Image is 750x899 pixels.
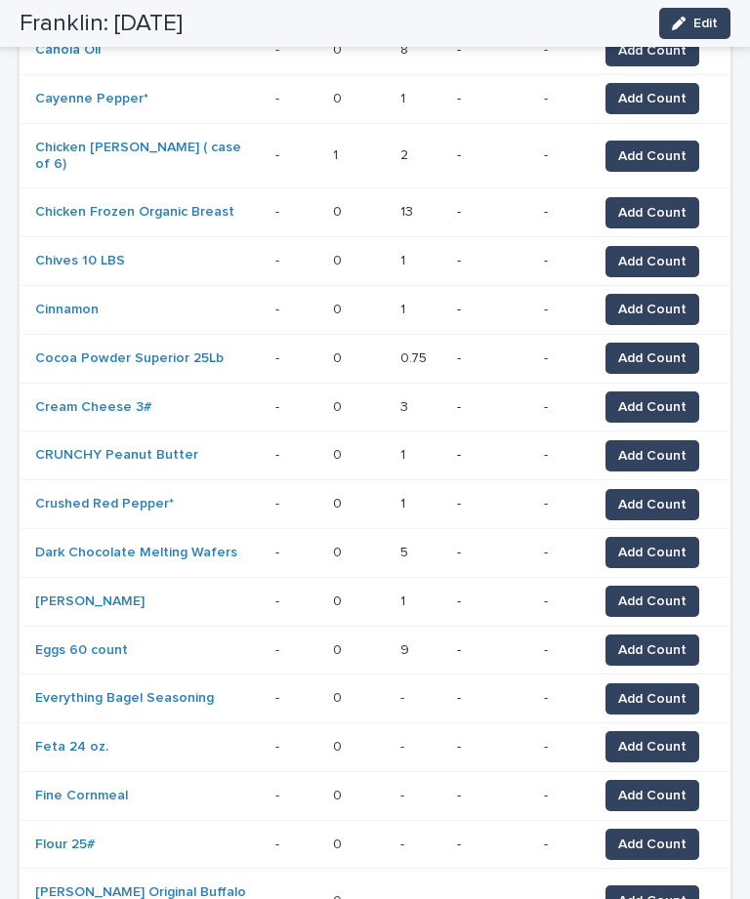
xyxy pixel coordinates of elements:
[544,735,552,756] p: -
[333,347,346,367] p: 0
[605,246,699,277] button: Add Count
[605,586,699,617] button: Add Count
[457,42,528,59] p: -
[618,252,687,271] span: Add Count
[544,87,552,107] p: -
[35,545,237,561] a: Dark Chocolate Melting Wafers
[544,638,552,659] p: -
[457,399,528,416] p: -
[275,298,283,318] p: -
[275,638,283,659] p: -
[618,446,687,466] span: Add Count
[618,592,687,611] span: Add Count
[275,686,283,707] p: -
[400,443,409,464] p: 1
[618,397,687,417] span: Add Count
[544,492,552,512] p: -
[605,343,699,374] button: Add Count
[20,771,730,820] tr: Fine Cornmeal -- 00 -- --- Add Count
[618,146,687,166] span: Add Count
[35,593,145,610] a: [PERSON_NAME]
[35,91,148,107] a: Cayenne Pepper*
[457,642,528,659] p: -
[605,141,699,172] button: Add Count
[20,285,730,334] tr: Cinnamon -- 00 11 --- Add Count
[333,541,346,561] p: 0
[618,41,687,61] span: Add Count
[35,447,198,464] a: CRUNCHY Peanut Butter
[35,690,214,707] a: Everything Bagel Seasoning
[618,835,687,854] span: Add Count
[457,253,528,269] p: -
[275,590,283,610] p: -
[544,443,552,464] p: -
[35,837,96,853] a: Flour 25#
[457,147,528,164] p: -
[333,686,346,707] p: 0
[605,294,699,325] button: Add Count
[618,786,687,805] span: Add Count
[333,38,346,59] p: 0
[35,140,260,173] a: Chicken [PERSON_NAME] ( case of 6)
[457,350,528,367] p: -
[544,590,552,610] p: -
[20,480,730,529] tr: Crushed Red Pepper* -- 00 11 --- Add Count
[544,298,552,318] p: -
[275,143,283,164] p: -
[400,249,409,269] p: 1
[400,638,413,659] p: 9
[605,780,699,811] button: Add Count
[35,253,125,269] a: Chives 10 LBS
[544,249,552,269] p: -
[544,541,552,561] p: -
[275,38,283,59] p: -
[20,26,730,75] tr: Canola Oil -- 00 88 --- Add Count
[618,543,687,562] span: Add Count
[275,87,283,107] p: -
[618,203,687,223] span: Add Count
[275,443,283,464] p: -
[20,383,730,431] tr: Cream Cheese 3# -- 00 33 --- Add Count
[35,496,174,512] a: Crushed Red Pepper*
[618,689,687,709] span: Add Count
[35,204,234,221] a: Chicken Frozen Organic Breast
[20,10,183,38] h2: Franklin: [DATE]
[544,395,552,416] p: -
[333,590,346,610] p: 0
[20,820,730,869] tr: Flour 25# -- 00 -- --- Add Count
[20,237,730,286] tr: Chives 10 LBS -- 00 11 --- Add Count
[605,197,699,228] button: Add Count
[400,38,412,59] p: 8
[400,541,412,561] p: 5
[333,735,346,756] p: 0
[605,537,699,568] button: Add Count
[457,302,528,318] p: -
[457,91,528,107] p: -
[275,395,283,416] p: -
[333,249,346,269] p: 0
[457,739,528,756] p: -
[275,541,283,561] p: -
[275,200,283,221] p: -
[333,200,346,221] p: 0
[605,35,699,66] button: Add Count
[457,204,528,221] p: -
[618,348,687,368] span: Add Count
[275,784,283,804] p: -
[275,735,283,756] p: -
[605,440,699,471] button: Add Count
[35,42,101,59] a: Canola Oil
[400,833,408,853] p: -
[20,577,730,626] tr: [PERSON_NAME] -- 00 11 --- Add Count
[333,833,346,853] p: 0
[400,784,408,804] p: -
[333,298,346,318] p: 0
[618,300,687,319] span: Add Count
[457,788,528,804] p: -
[400,347,431,367] p: 0.75
[400,686,408,707] p: -
[618,640,687,660] span: Add Count
[457,837,528,853] p: -
[20,723,730,772] tr: Feta 24 oz. -- 00 -- --- Add Count
[333,784,346,804] p: 0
